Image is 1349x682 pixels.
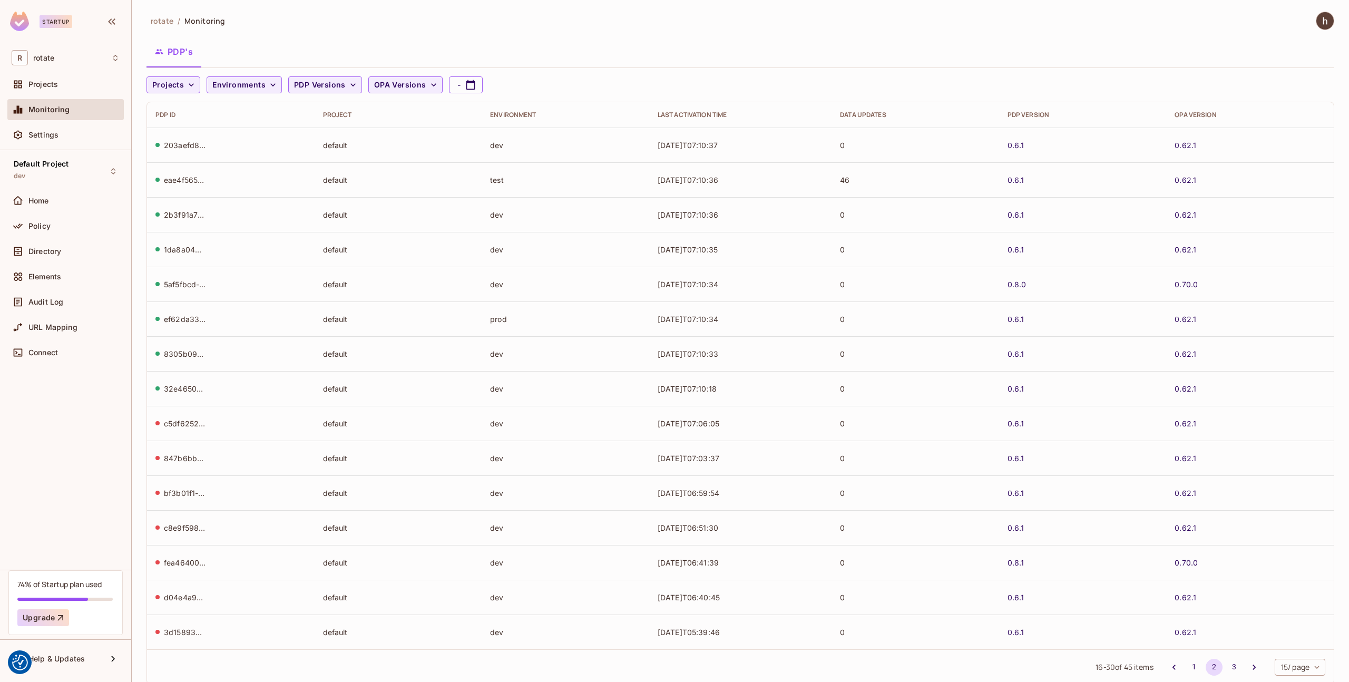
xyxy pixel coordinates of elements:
[832,336,999,371] td: 0
[315,371,482,406] td: default
[14,160,69,168] span: Default Project
[12,655,28,670] button: Consent Preferences
[164,418,206,428] div: c5df6252-787e-4842-96bb-3d6867471a13
[482,267,649,301] td: dev
[315,441,482,475] td: default
[146,38,201,65] button: PDP's
[151,16,173,26] span: the active workspace
[840,111,991,119] div: Data Updates
[315,580,482,615] td: default
[28,348,58,357] span: Connect
[164,592,206,602] div: d04e4a94-a5b7-4d1a-a7f2-6db5f5ba73b8
[1175,523,1196,533] a: 0.62.1
[164,245,206,255] div: 1da8a044-33c0-4c28-873b-d0d8227c0936
[482,441,649,475] td: dev
[649,128,832,162] td: [DATE]T07:10:37
[482,510,649,545] td: dev
[28,80,58,89] span: Projects
[28,131,58,139] span: Settings
[1008,314,1024,324] a: 0.6.1
[832,162,999,197] td: 46
[315,267,482,301] td: default
[1008,111,1158,119] div: PDP Version
[1008,558,1024,568] a: 0.8.1
[482,615,649,649] td: dev
[1008,245,1024,255] a: 0.6.1
[490,111,641,119] div: Environment
[1175,558,1198,568] a: 0.70.0
[832,615,999,649] td: 0
[649,301,832,336] td: [DATE]T07:10:34
[17,579,102,589] div: 74% of Startup plan used
[315,336,482,371] td: default
[212,79,266,92] span: Environments
[315,475,482,510] td: default
[28,247,61,256] span: Directory
[649,406,832,441] td: [DATE]T07:06:05
[164,488,206,498] div: bf3b01f1-0475-4adf-92e7-e1a65a486472
[315,128,482,162] td: default
[649,371,832,406] td: [DATE]T07:10:18
[28,298,63,306] span: Audit Log
[184,16,225,26] span: Monitoring
[482,545,649,580] td: dev
[649,267,832,301] td: [DATE]T07:10:34
[164,627,206,637] div: 3d158938-0778-45f8-88c5-878a55788d3d
[832,232,999,267] td: 0
[449,76,483,93] button: -
[1316,12,1334,30] img: hans
[832,267,999,301] td: 0
[1175,453,1196,463] a: 0.62.1
[28,655,85,663] span: Help & Updates
[28,222,51,230] span: Policy
[28,105,70,114] span: Monitoring
[164,523,206,533] div: c8e9f598-8ae0-4ccd-85e4-bee61a0381fc
[649,580,832,615] td: [DATE]T06:40:45
[482,197,649,232] td: dev
[832,545,999,580] td: 0
[649,162,832,197] td: [DATE]T07:10:36
[178,16,180,26] li: /
[1008,523,1024,533] a: 0.6.1
[1206,659,1223,676] button: page 2
[1008,418,1024,428] a: 0.6.1
[1175,349,1196,359] a: 0.62.1
[1008,140,1024,150] a: 0.6.1
[164,558,206,568] div: fea46400-de7f-42cf-ba4d-543d4c3ffb6b
[1175,210,1196,220] a: 0.62.1
[482,232,649,267] td: dev
[832,510,999,545] td: 0
[315,406,482,441] td: default
[1164,659,1264,676] nav: pagination navigation
[1275,659,1325,676] div: 15 / page
[152,79,184,92] span: Projects
[28,197,49,205] span: Home
[832,441,999,475] td: 0
[1175,279,1198,289] a: 0.70.0
[1175,314,1196,324] a: 0.62.1
[1246,659,1263,676] button: Go to next page
[1175,384,1196,394] a: 0.62.1
[12,50,28,65] span: R
[28,272,61,281] span: Elements
[832,406,999,441] td: 0
[482,336,649,371] td: dev
[28,323,77,332] span: URL Mapping
[1008,627,1024,637] a: 0.6.1
[1226,659,1243,676] button: Go to page 3
[315,197,482,232] td: default
[482,406,649,441] td: dev
[649,336,832,371] td: [DATE]T07:10:33
[1008,384,1024,394] a: 0.6.1
[1166,659,1182,676] button: Go to previous page
[155,111,306,119] div: PDP ID
[1175,627,1196,637] a: 0.62.1
[10,12,29,31] img: SReyMgAAAABJRU5ErkJggg==
[207,76,282,93] button: Environments
[649,475,832,510] td: [DATE]T06:59:54
[1096,661,1153,673] span: 16 - 30 of 45 items
[315,510,482,545] td: default
[1008,210,1024,220] a: 0.6.1
[14,172,25,180] span: dev
[1175,140,1196,150] a: 0.62.1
